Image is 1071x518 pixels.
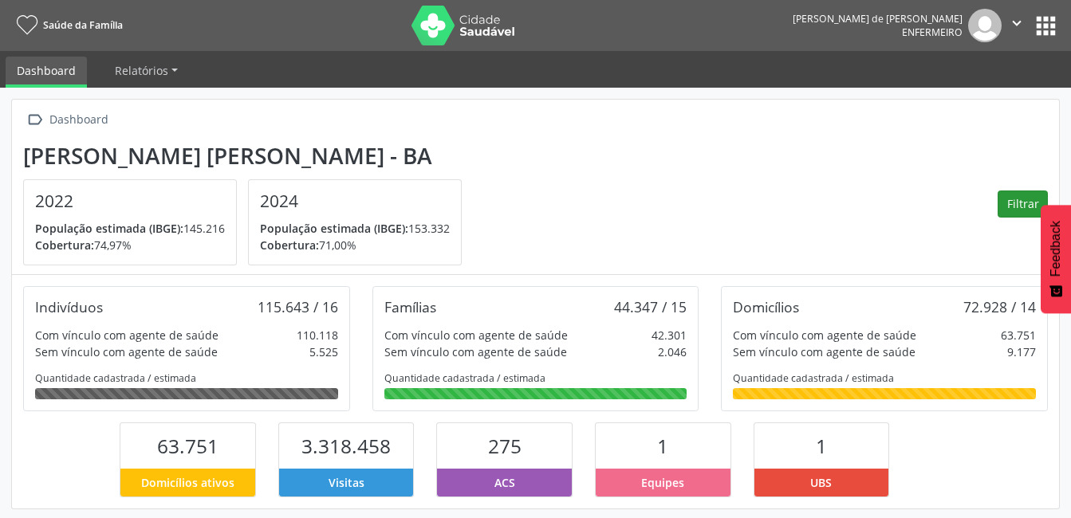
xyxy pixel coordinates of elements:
[23,143,473,169] div: [PERSON_NAME] [PERSON_NAME] - BA
[384,298,436,316] div: Famílias
[297,327,338,343] div: 110.118
[11,12,123,38] a: Saúde da Família
[260,237,450,253] p: 71,00%
[657,433,668,459] span: 1
[35,237,225,253] p: 74,97%
[309,343,338,360] div: 5.525
[104,57,189,84] a: Relatórios
[793,12,963,26] div: [PERSON_NAME] de [PERSON_NAME]
[810,474,832,491] span: UBS
[35,298,103,316] div: Indivíduos
[23,108,46,131] i: 
[1001,327,1036,343] div: 63.751
[658,343,687,360] div: 2.046
[35,237,94,253] span: Cobertura:
[301,433,391,459] span: 3.318.458
[733,298,799,316] div: Domicílios
[902,26,963,39] span: Enfermeiro
[35,327,219,343] div: Com vínculo com agente de saúde
[35,221,183,236] span: População estimada (IBGE):
[1002,9,1032,42] button: 
[733,371,1036,385] div: Quantidade cadastrada / estimada
[260,237,319,253] span: Cobertura:
[384,327,568,343] div: Com vínculo com agente de saúde
[35,220,225,237] p: 145.216
[43,18,123,32] span: Saúde da Família
[35,191,225,211] h4: 2022
[816,433,827,459] span: 1
[1007,343,1036,360] div: 9.177
[614,298,687,316] div: 44.347 / 15
[488,433,522,459] span: 275
[260,221,408,236] span: População estimada (IBGE):
[1049,221,1063,277] span: Feedback
[6,57,87,88] a: Dashboard
[733,327,916,343] div: Com vínculo com agente de saúde
[998,190,1048,218] button: Filtrar
[733,343,915,360] div: Sem vínculo com agente de saúde
[384,371,687,385] div: Quantidade cadastrada / estimada
[963,298,1036,316] div: 72.928 / 14
[260,220,450,237] p: 153.332
[641,474,684,491] span: Equipes
[384,343,567,360] div: Sem vínculo com agente de saúde
[115,63,168,78] span: Relatórios
[494,474,515,491] span: ACS
[258,298,338,316] div: 115.643 / 16
[968,9,1002,42] img: img
[157,433,219,459] span: 63.751
[141,474,234,491] span: Domicílios ativos
[23,108,111,131] a:  Dashboard
[652,327,687,343] div: 42.301
[35,371,338,385] div: Quantidade cadastrada / estimada
[1008,14,1026,32] i: 
[46,108,111,131] div: Dashboard
[329,474,364,491] span: Visitas
[1041,205,1071,313] button: Feedback - Mostrar pesquisa
[1032,12,1060,40] button: apps
[260,191,450,211] h4: 2024
[35,343,218,360] div: Sem vínculo com agente de saúde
